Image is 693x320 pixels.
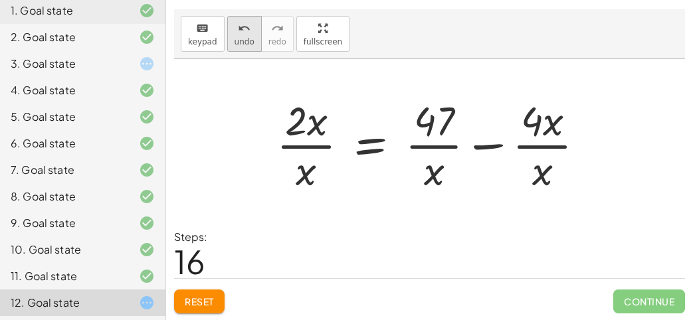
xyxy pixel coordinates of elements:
div: 1. Goal state [11,3,118,19]
span: fullscreen [304,37,342,46]
i: Task finished and correct. [139,268,155,284]
div: 3. Goal state [11,56,118,72]
div: 2. Goal state [11,29,118,45]
i: Task finished and correct. [139,242,155,258]
div: 9. Goal state [11,215,118,231]
i: Task finished and correct. [139,109,155,125]
span: undo [235,37,254,46]
div: 12. Goal state [11,295,118,311]
i: keyboard [196,21,209,37]
button: Reset [174,289,225,313]
i: undo [238,21,250,37]
button: redoredo [261,16,294,52]
i: Task finished and correct. [139,162,155,178]
i: Task finished and correct. [139,29,155,45]
span: Reset [185,295,214,307]
span: keypad [188,37,217,46]
i: Task finished and correct. [139,3,155,19]
div: 6. Goal state [11,135,118,151]
i: redo [271,21,284,37]
button: undoundo [227,16,262,52]
div: 7. Goal state [11,162,118,178]
div: 4. Goal state [11,82,118,98]
i: Task finished and correct. [139,215,155,231]
button: fullscreen [296,16,349,52]
span: redo [268,37,286,46]
div: 10. Goal state [11,242,118,258]
i: Task started. [139,295,155,311]
i: Task finished and correct. [139,82,155,98]
div: 5. Goal state [11,109,118,125]
i: Task started. [139,56,155,72]
i: Task finished and correct. [139,189,155,204]
label: Steps: [174,230,207,244]
div: 8. Goal state [11,189,118,204]
div: 11. Goal state [11,268,118,284]
i: Task finished and correct. [139,135,155,151]
span: 16 [174,241,205,281]
button: keyboardkeypad [181,16,225,52]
